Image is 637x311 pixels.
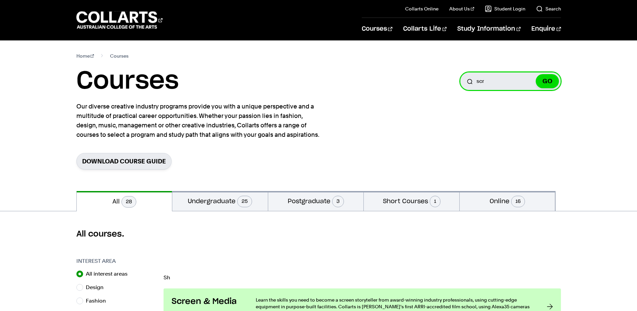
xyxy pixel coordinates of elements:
button: Online16 [460,191,555,211]
button: Postgraduate3 [268,191,364,211]
a: Enquire [531,18,561,40]
span: 16 [511,196,525,207]
a: Home [76,51,94,61]
h1: Courses [76,66,179,96]
a: Collarts Life [403,18,447,40]
a: Student Login [485,5,525,12]
a: Search [536,5,561,12]
input: Search for a course [460,72,561,90]
div: Go to homepage [76,10,163,30]
label: Fashion [86,296,111,306]
span: 1 [430,196,440,207]
p: Sh [164,275,561,280]
button: All28 [77,191,172,211]
span: 25 [237,196,252,207]
a: About Us [449,5,474,12]
button: Undergraduate25 [172,191,268,211]
a: Study Information [457,18,521,40]
button: GO [536,74,559,88]
a: Collarts Online [405,5,438,12]
button: Short Courses1 [364,191,459,211]
p: Our diverse creative industry programs provide you with a unique perspective and a multitude of p... [76,102,322,139]
label: Design [86,283,109,292]
span: 28 [121,196,136,208]
a: Courses [362,18,392,40]
a: Download Course Guide [76,153,172,169]
h3: Interest Area [76,257,157,265]
span: Courses [110,51,129,61]
label: All interest areas [86,269,133,279]
span: 3 [332,196,344,207]
h3: Screen & Media [172,297,242,307]
h2: All courses. [76,229,561,240]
